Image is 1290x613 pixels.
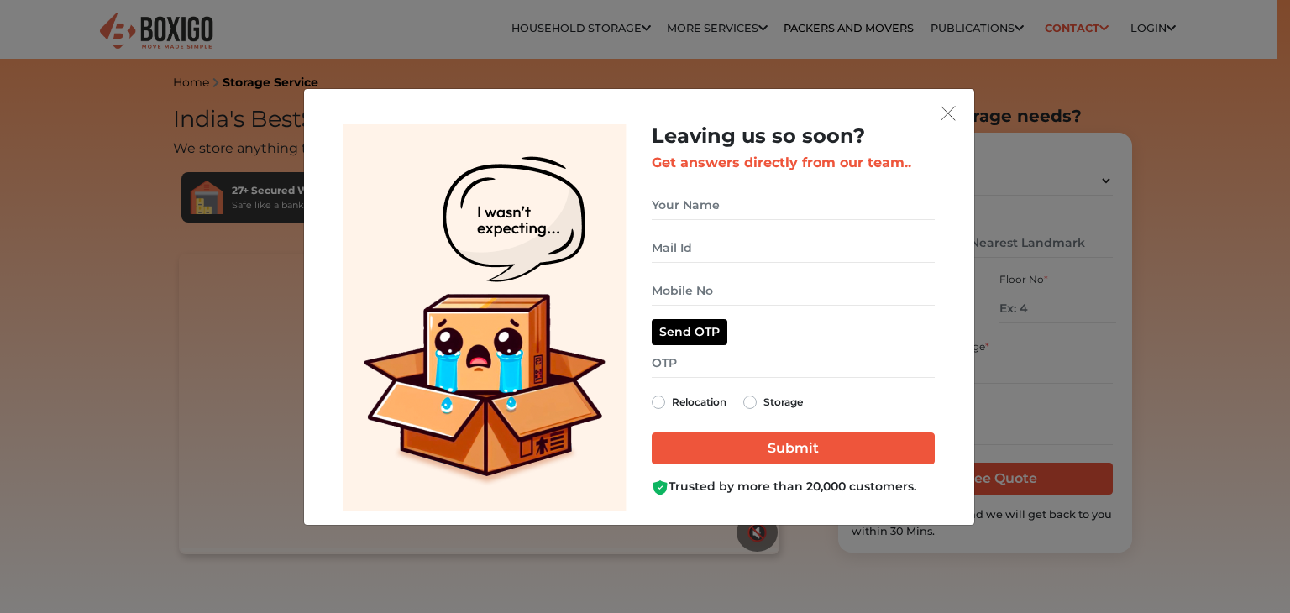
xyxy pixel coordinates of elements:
[343,124,627,511] img: Lead Welcome Image
[652,478,935,495] div: Trusted by more than 20,000 customers.
[652,479,669,496] img: Boxigo Customer Shield
[652,124,935,149] h2: Leaving us so soon?
[652,155,935,170] h3: Get answers directly from our team..
[652,319,727,345] button: Send OTP
[763,392,803,412] label: Storage
[652,276,935,306] input: Mobile No
[652,233,935,263] input: Mail Id
[652,191,935,220] input: Your Name
[652,348,935,378] input: OTP
[941,106,956,121] img: exit
[652,432,935,464] input: Submit
[672,392,726,412] label: Relocation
